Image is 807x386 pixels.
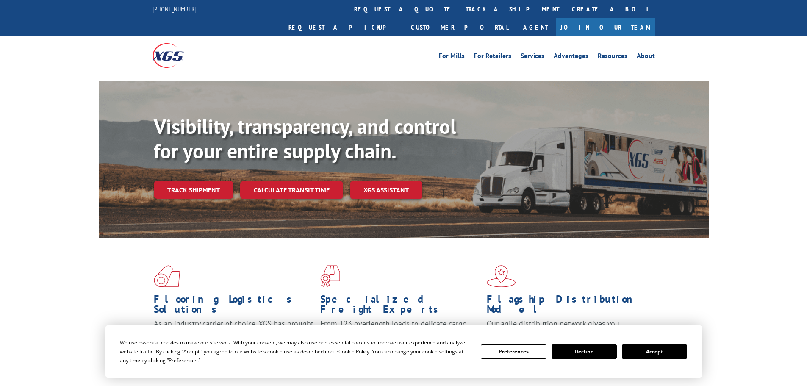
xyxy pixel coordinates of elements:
[282,18,405,36] a: Request a pickup
[405,18,515,36] a: Customer Portal
[320,265,340,287] img: xgs-icon-focused-on-flooring-red
[554,53,588,62] a: Advantages
[154,181,233,199] a: Track shipment
[487,294,647,319] h1: Flagship Distribution Model
[154,294,314,319] h1: Flooring Logistics Solutions
[338,348,369,355] span: Cookie Policy
[487,265,516,287] img: xgs-icon-flagship-distribution-model-red
[637,53,655,62] a: About
[474,53,511,62] a: For Retailers
[521,53,544,62] a: Services
[154,319,313,349] span: As an industry carrier of choice, XGS has brought innovation and dedication to flooring logistics...
[153,5,197,13] a: [PHONE_NUMBER]
[556,18,655,36] a: Join Our Team
[552,344,617,359] button: Decline
[598,53,627,62] a: Resources
[350,181,422,199] a: XGS ASSISTANT
[622,344,687,359] button: Accept
[439,53,465,62] a: For Mills
[487,319,643,339] span: Our agile distribution network gives you nationwide inventory management on demand.
[105,325,702,378] div: Cookie Consent Prompt
[154,265,180,287] img: xgs-icon-total-supply-chain-intelligence-red
[320,294,480,319] h1: Specialized Freight Experts
[169,357,197,364] span: Preferences
[240,181,343,199] a: Calculate transit time
[120,338,471,365] div: We use essential cookies to make our site work. With your consent, we may also use non-essential ...
[515,18,556,36] a: Agent
[320,319,480,356] p: From 123 overlength loads to delicate cargo, our experienced staff knows the best way to move you...
[481,344,546,359] button: Preferences
[154,113,456,164] b: Visibility, transparency, and control for your entire supply chain.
